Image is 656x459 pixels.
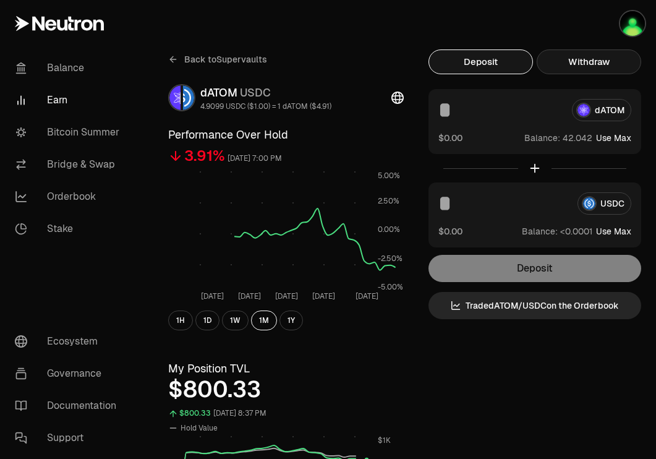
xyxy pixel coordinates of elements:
a: Bitcoin Summer [5,116,134,148]
div: 3.91% [184,146,225,166]
tspan: [DATE] [201,291,224,301]
button: Withdraw [537,49,641,74]
a: Bridge & Swap [5,148,134,181]
a: Orderbook [5,181,134,213]
button: Use Max [596,132,631,144]
a: Balance [5,52,134,84]
h3: Performance Over Hold [168,126,404,144]
img: USDC Logo [183,85,194,110]
div: 4.9099 USDC ($1.00) = 1 dATOM ($4.91) [200,101,331,111]
button: $0.00 [438,225,462,238]
tspan: -5.00% [378,282,403,292]
tspan: [DATE] [312,291,335,301]
div: $800.33 [168,377,404,402]
a: Stake [5,213,134,245]
a: Documentation [5,390,134,422]
a: Governance [5,358,134,390]
a: Ecosystem [5,325,134,358]
a: TradedATOM/USDCon the Orderbook [428,292,641,319]
div: dATOM [200,84,331,101]
span: Hold Value [181,423,218,433]
tspan: 0.00% [378,225,400,234]
div: [DATE] 7:00 PM [228,152,282,166]
button: 1W [222,311,249,330]
a: Earn [5,84,134,116]
button: Use Max [596,225,631,238]
tspan: [DATE] [275,291,298,301]
div: $800.33 [179,406,211,421]
button: 1D [195,311,219,330]
tspan: -2.50% [378,254,403,264]
span: Balance: [522,225,558,238]
tspan: 5.00% [378,171,400,181]
button: 1H [168,311,193,330]
a: Back toSupervaults [168,49,267,69]
span: Back to Supervaults [184,53,267,66]
tspan: [DATE] [356,291,378,301]
button: $0.00 [438,131,462,144]
tspan: 2.50% [378,196,399,206]
span: Balance: [524,132,560,144]
button: Deposit [428,49,533,74]
img: Atom Staking [620,11,645,36]
img: dATOM Logo [169,85,181,110]
a: Support [5,422,134,454]
h3: My Position TVL [168,360,404,377]
div: [DATE] 8:37 PM [213,406,266,421]
span: USDC [240,85,271,100]
tspan: [DATE] [238,291,261,301]
button: 1Y [279,311,303,330]
tspan: $1K [378,435,391,445]
button: 1M [251,311,277,330]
